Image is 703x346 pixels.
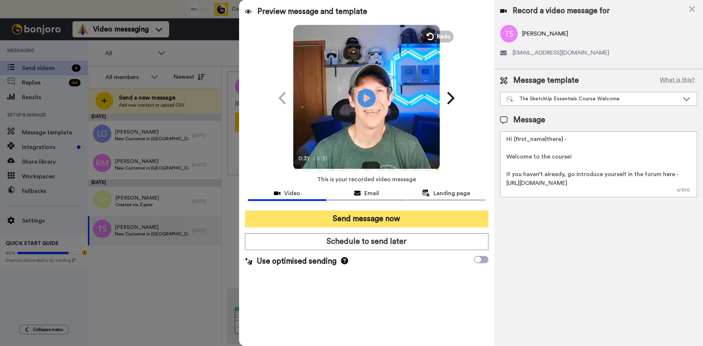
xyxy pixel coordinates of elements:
span: Use optimised sending [257,256,336,267]
span: / [313,154,315,163]
button: What is this? [658,75,697,86]
span: Email [364,189,379,198]
textarea: Hi {first_name|there} - Welcome to the course! If you haven’t already, go introduce yourself in t... [500,131,697,197]
span: Video [284,189,300,198]
span: Landing page [434,189,470,198]
span: This is your recorded video message [317,171,416,187]
span: 0:31 [298,154,311,163]
img: nextgen-template.svg [506,96,513,102]
button: Send message now [245,211,488,227]
span: Message template [513,75,579,86]
span: Message [513,115,545,126]
div: The SketchUp Essentials Course Welcome [506,95,679,103]
span: 0:31 [317,154,330,163]
button: Schedule to send later [245,233,488,250]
